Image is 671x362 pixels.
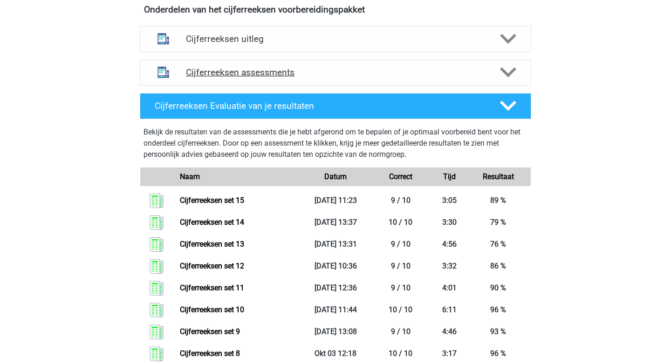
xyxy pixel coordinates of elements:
[180,349,240,358] a: Cijferreeksen set 8
[180,327,240,336] a: Cijferreeksen set 9
[303,171,368,182] div: Datum
[173,171,303,182] div: Naam
[368,171,433,182] div: Correct
[180,240,244,248] a: Cijferreeksen set 13
[136,60,535,86] a: assessments Cijferreeksen assessments
[136,26,535,52] a: uitleg Cijferreeksen uitleg
[186,67,485,78] h4: Cijferreeksen assessments
[144,127,527,160] p: Bekijk de resultaten van de assessments die je hebt afgerond om te bepalen of je optimaal voorber...
[151,27,175,51] img: cijferreeksen uitleg
[466,171,531,182] div: Resultaat
[180,283,244,292] a: Cijferreeksen set 11
[186,34,485,44] h4: Cijferreeksen uitleg
[180,261,244,270] a: Cijferreeksen set 12
[180,196,244,205] a: Cijferreeksen set 15
[433,171,466,182] div: Tijd
[136,93,535,119] a: Cijferreeksen Evaluatie van je resultaten
[180,218,244,227] a: Cijferreeksen set 14
[180,305,244,314] a: Cijferreeksen set 10
[151,60,175,84] img: cijferreeksen assessments
[144,4,527,15] h4: Onderdelen van het cijferreeksen voorbereidingspakket
[155,101,485,111] h4: Cijferreeksen Evaluatie van je resultaten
